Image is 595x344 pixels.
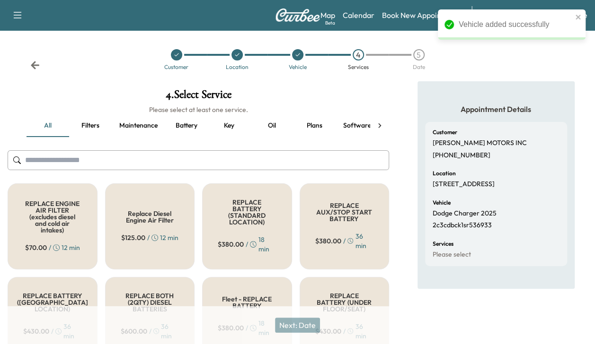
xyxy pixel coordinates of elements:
[8,89,389,105] h1: 4 . Select Service
[413,49,425,60] div: 5
[164,64,188,70] div: Customer
[336,114,402,137] button: Software update
[289,64,307,70] div: Vehicle
[121,292,179,312] h5: REPLACE BOTH (2QTY) DIESEL BATTERIES
[353,49,364,60] div: 4
[343,9,374,21] a: Calendar
[433,200,451,206] h6: Vehicle
[8,105,389,114] h6: Please select at least one service.
[382,9,462,21] a: Book New Appointment
[425,104,567,114] h5: Appointment Details
[226,64,249,70] div: Location
[165,114,208,137] button: Battery
[218,296,276,309] h5: Fleet - REPLACE BATTERY
[121,233,178,242] div: / 12 min
[433,180,495,189] p: [STREET_ADDRESS]
[325,19,335,26] div: Beta
[25,243,80,252] div: / 12 min
[433,221,492,230] p: 2c3cdbck1sr536933
[433,209,497,218] p: Dodge Charger 2025
[575,13,582,21] button: close
[25,243,47,252] span: $ 70.00
[208,114,250,137] button: Key
[218,235,276,254] div: / 18 min
[121,233,145,242] span: $ 125.00
[121,210,179,224] h5: Replace Diesel Engine Air Filter
[27,114,69,137] button: all
[433,129,457,135] h6: Customer
[320,9,335,21] a: MapBeta
[433,151,490,160] p: [PHONE_NUMBER]
[459,19,572,30] div: Vehicle added successfully
[17,292,88,312] h5: REPLACE BATTERY ([GEOGRAPHIC_DATA] LOCATION)
[69,114,112,137] button: Filters
[433,250,471,259] p: Please select
[293,114,336,137] button: Plans
[23,200,82,233] h5: REPLACE ENGINE AIR FILTER (excludes diesel and cold air intakes)
[27,114,370,137] div: basic tabs example
[413,64,425,70] div: Date
[250,114,293,137] button: Oil
[315,236,341,246] span: $ 380.00
[348,64,369,70] div: Services
[433,241,453,247] h6: Services
[315,202,374,222] h5: REPLACE AUX/STOP START BATTERY
[218,199,276,225] h5: REPLACE BATTERY (STANDARD LOCATION)
[433,139,527,147] p: [PERSON_NAME] MOTORS INC
[315,292,374,312] h5: REPLACE BATTERY (UNDER FLOOR/SEAT)
[315,232,374,250] div: / 36 min
[275,9,320,22] img: Curbee Logo
[433,171,456,176] h6: Location
[218,240,244,249] span: $ 380.00
[30,60,40,70] div: Back
[112,114,165,137] button: Maintenance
